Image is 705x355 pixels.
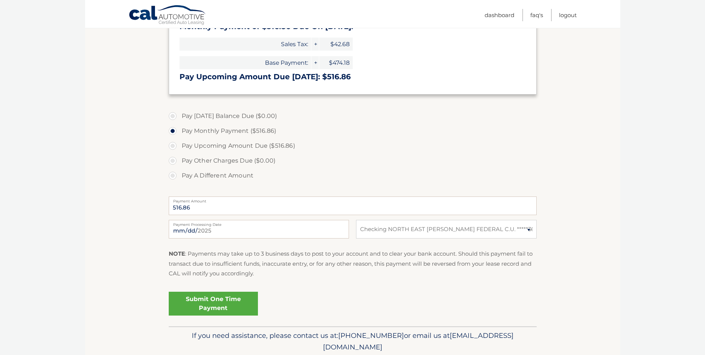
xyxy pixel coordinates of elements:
[319,38,353,51] span: $42.68
[169,292,258,316] a: Submit One Time Payment
[311,56,319,69] span: +
[169,138,537,153] label: Pay Upcoming Amount Due ($516.86)
[169,249,537,278] p: : Payments may take up to 3 business days to post to your account and to clear your bank account....
[485,9,514,21] a: Dashboard
[169,124,537,138] label: Pay Monthly Payment ($516.86)
[338,331,404,340] span: [PHONE_NUMBER]
[169,250,185,257] strong: NOTE
[180,38,311,51] span: Sales Tax:
[180,56,311,69] span: Base Payment:
[319,56,353,69] span: $474.18
[311,38,319,51] span: +
[169,168,537,183] label: Pay A Different Amount
[169,196,537,215] input: Payment Amount
[174,330,532,354] p: If you need assistance, please contact us at: or email us at
[169,153,537,168] label: Pay Other Charges Due ($0.00)
[129,5,207,26] a: Cal Automotive
[169,196,537,202] label: Payment Amount
[169,220,349,226] label: Payment Processing Date
[169,220,349,239] input: Payment Date
[530,9,543,21] a: FAQ's
[559,9,577,21] a: Logout
[169,109,537,124] label: Pay [DATE] Balance Due ($0.00)
[180,72,526,81] h3: Pay Upcoming Amount Due [DATE]: $516.86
